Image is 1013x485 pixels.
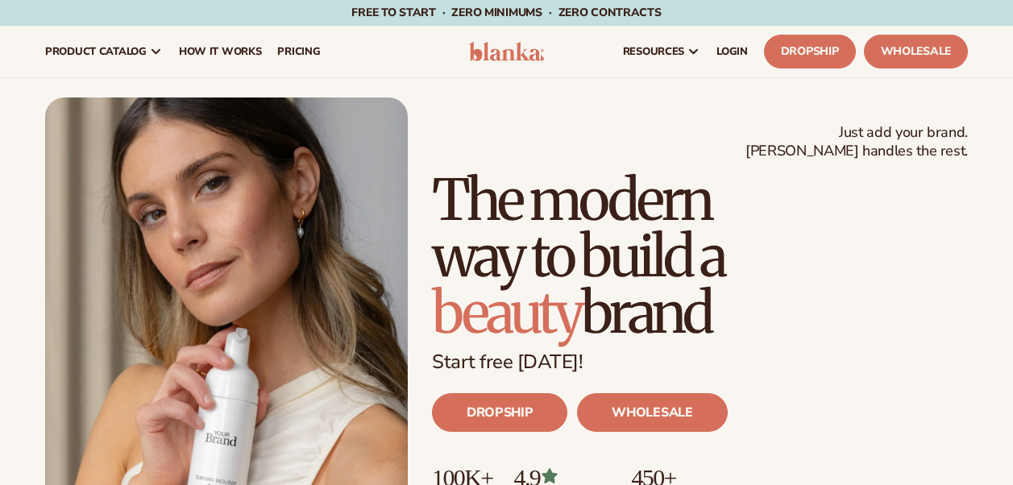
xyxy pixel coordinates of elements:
a: Dropship [764,35,856,68]
span: LOGIN [716,45,748,58]
span: pricing [277,45,320,58]
a: Wholesale [864,35,968,68]
span: Just add your brand. [PERSON_NAME] handles the rest. [745,123,968,161]
a: DROPSHIP [432,393,567,432]
a: How It Works [171,26,270,77]
img: logo [469,42,545,61]
span: How It Works [179,45,262,58]
a: pricing [269,26,328,77]
a: product catalog [37,26,171,77]
p: Start free [DATE]! [432,350,968,374]
span: beauty [432,277,581,348]
span: Free to start · ZERO minimums · ZERO contracts [351,5,661,20]
span: product catalog [45,45,147,58]
a: resources [615,26,708,77]
span: resources [623,45,684,58]
a: WHOLESALE [577,393,727,432]
h1: The modern way to build a brand [432,172,968,341]
a: LOGIN [708,26,756,77]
